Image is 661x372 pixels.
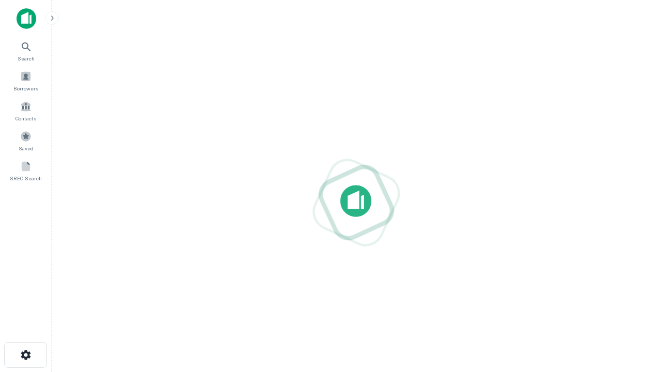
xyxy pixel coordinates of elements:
[10,174,42,182] span: SREO Search
[17,8,36,29] img: capitalize-icon.png
[3,127,49,154] a: Saved
[3,157,49,184] a: SREO Search
[3,97,49,125] a: Contacts
[15,114,36,122] span: Contacts
[3,37,49,65] a: Search
[19,144,34,152] span: Saved
[18,54,35,63] span: Search
[13,84,38,92] span: Borrowers
[3,67,49,95] a: Borrowers
[609,289,661,339] iframe: Chat Widget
